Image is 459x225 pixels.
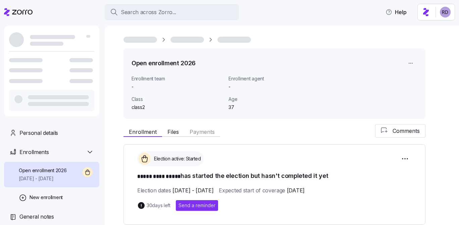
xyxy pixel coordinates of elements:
[375,124,425,138] button: Comments
[132,75,223,82] span: Enrollment team
[132,96,223,103] span: Class
[228,83,231,90] span: -
[228,75,296,82] span: Enrollment agent
[132,104,223,111] span: class2
[132,83,223,90] span: -
[167,129,179,135] span: Files
[19,175,66,182] span: [DATE] - [DATE]
[440,7,451,17] img: 6d862e07fa9c5eedf81a4422c42283ac
[19,148,49,156] span: Enrollments
[287,186,305,195] span: [DATE]
[19,213,54,221] span: General notes
[129,129,157,135] span: Enrollment
[386,8,407,16] span: Help
[228,96,296,103] span: Age
[178,202,215,209] span: Send a reminder
[132,59,196,67] h1: Open enrollment 2026
[190,129,215,135] span: Payments
[19,167,66,174] span: Open enrollment 2026
[137,172,412,181] h1: has started the election but hasn't completed it yet
[380,5,412,19] button: Help
[152,155,201,162] span: Election active: Started
[147,202,170,209] span: 30 days left
[393,127,420,135] span: Comments
[228,104,296,111] span: 37
[172,186,213,195] span: [DATE] - [DATE]
[176,200,218,211] button: Send a reminder
[137,186,213,195] span: Election dates
[30,194,63,201] span: New enrollment
[19,129,58,137] span: Personal details
[121,8,176,16] span: Search across Zorro...
[219,186,304,195] span: Expected start of coverage
[105,4,239,20] button: Search across Zorro...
